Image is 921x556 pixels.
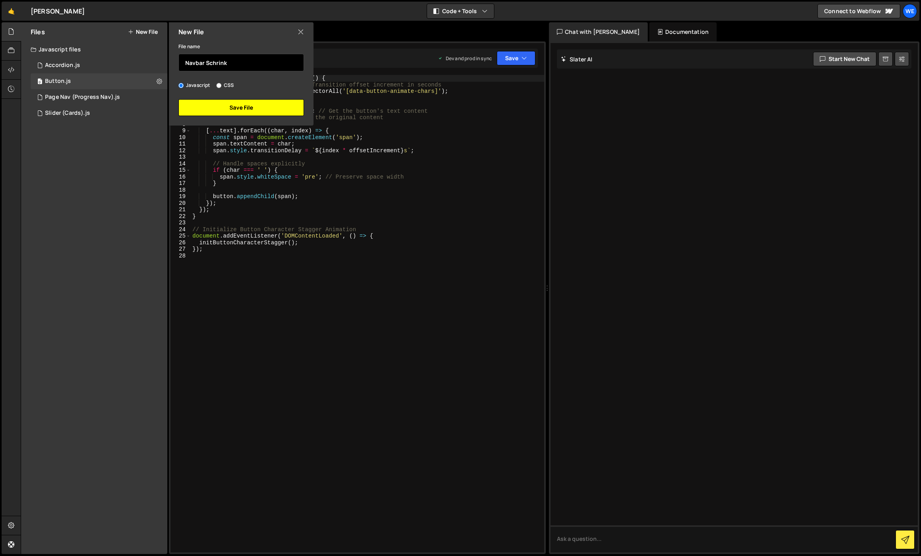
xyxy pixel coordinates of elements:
[178,81,210,89] label: Javascript
[31,28,45,36] h2: Files
[170,134,191,141] div: 10
[170,220,191,226] div: 23
[170,200,191,207] div: 20
[903,4,917,18] a: We
[170,187,191,194] div: 18
[178,99,304,116] button: Save File
[31,105,167,121] div: 16252/43832.js
[649,22,717,41] div: Documentation
[170,174,191,181] div: 16
[216,83,221,88] input: CSS
[170,206,191,213] div: 21
[216,81,234,89] label: CSS
[170,193,191,200] div: 19
[170,213,191,220] div: 22
[31,6,85,16] div: [PERSON_NAME]
[497,51,535,65] button: Save
[37,79,42,85] span: 0
[31,73,167,89] div: 16252/45770.js
[170,253,191,259] div: 28
[561,55,593,63] h2: Slater AI
[549,22,648,41] div: Chat with [PERSON_NAME]
[45,78,71,85] div: Button.js
[813,52,876,66] button: Start new chat
[178,54,304,71] input: Name
[21,41,167,57] div: Javascript files
[178,28,204,36] h2: New File
[170,154,191,161] div: 13
[438,55,492,62] div: Dev and prod in sync
[45,94,120,101] div: Page Nav (Progress Nav).js
[31,89,167,105] div: 16252/43821.js
[817,4,900,18] a: Connect to Webflow
[170,147,191,154] div: 12
[128,29,158,35] button: New File
[170,226,191,233] div: 24
[170,161,191,167] div: 14
[170,233,191,240] div: 25
[170,141,191,147] div: 11
[178,43,200,51] label: File name
[31,57,167,73] div: 16252/43826.js
[170,240,191,246] div: 26
[170,167,191,174] div: 15
[178,83,184,88] input: Javascript
[170,246,191,253] div: 27
[427,4,494,18] button: Code + Tools
[45,110,90,117] div: Slider (Cards).js
[2,2,21,21] a: 🤙
[170,180,191,187] div: 17
[45,62,80,69] div: Accordion.js
[170,128,191,134] div: 9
